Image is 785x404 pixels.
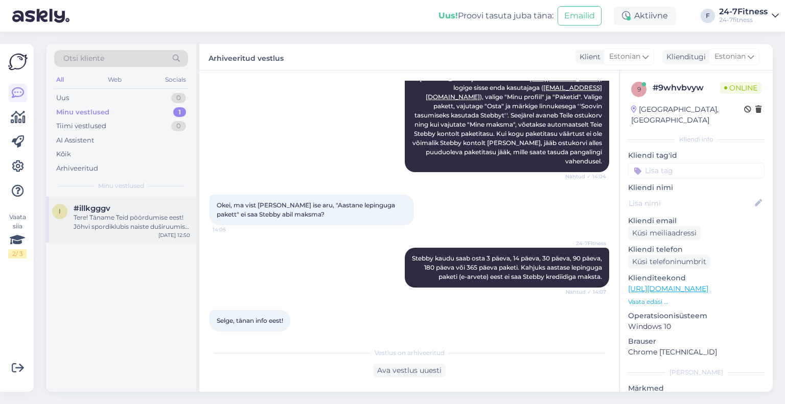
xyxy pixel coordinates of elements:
[74,204,110,213] span: #illkgggv
[628,321,765,332] p: Windows 10
[158,231,190,239] div: [DATE] 12:50
[566,288,606,296] span: Nähtud ✓ 14:07
[8,249,27,258] div: 2 / 3
[217,317,283,324] span: Selge, tänan info eest!
[628,284,708,293] a: [URL][DOMAIN_NAME]
[54,73,66,86] div: All
[217,201,397,218] span: Okei, ma vist [PERSON_NAME] ise aru, "Aastane lepinguga pakett" ei saa Stebby abil maksma?
[637,85,641,93] span: 9
[56,163,98,174] div: Arhiveeritud
[56,135,94,146] div: AI Assistent
[628,297,765,306] p: Vaata edasi ...
[628,244,765,255] p: Kliendi telefon
[719,8,768,16] div: 24-7Fitness
[714,51,746,62] span: Estonian
[609,51,640,62] span: Estonian
[628,347,765,358] p: Chrome [TECHNICAL_ID]
[438,11,458,20] b: Uus!
[628,150,765,161] p: Kliendi tag'id
[628,163,765,178] input: Lisa tag
[614,7,676,25] div: Aktiivne
[628,368,765,377] div: [PERSON_NAME]
[56,121,106,131] div: Tiimi vestlused
[628,311,765,321] p: Operatsioonisüsteem
[628,383,765,394] p: Märkmed
[163,73,188,86] div: Socials
[74,213,190,231] div: Tere! Täname Teid pöördumise eest! Jõhvi spordiklubis naiste duširuumis kestab remont eeldatavast...
[173,107,186,117] div: 1
[628,135,765,144] div: Kliendi info
[628,216,765,226] p: Kliendi email
[56,149,71,159] div: Kõik
[56,107,109,117] div: Minu vestlused
[719,8,779,24] a: 24-7Fitness24-7fitness
[373,364,446,377] div: Ava vestlus uuesti
[438,10,553,22] div: Proovi tasuta juba täna:
[629,198,753,209] input: Lisa nimi
[56,93,69,103] div: Uus
[8,52,28,72] img: Askly Logo
[558,6,602,26] button: Emailid
[628,182,765,193] p: Kliendi nimi
[375,348,445,358] span: Vestlus on arhiveeritud
[719,16,768,24] div: 24-7fitness
[63,53,104,64] span: Otsi kliente
[8,212,27,258] div: Vaata siia
[565,173,606,180] span: Nähtud ✓ 14:04
[213,226,251,233] span: 14:05
[662,52,706,62] div: Klienditugi
[653,82,720,94] div: # 9whvbvyw
[106,73,124,86] div: Web
[59,207,61,215] span: i
[628,336,765,347] p: Brauser
[209,50,284,64] label: Arhiveeritud vestlus
[568,240,606,247] span: 24-7Fitness
[631,104,744,126] div: [GEOGRAPHIC_DATA], [GEOGRAPHIC_DATA]
[628,226,701,240] div: Küsi meiliaadressi
[171,121,186,131] div: 0
[701,9,715,23] div: F
[628,255,710,269] div: Küsi telefoninumbrit
[575,52,601,62] div: Klient
[213,332,251,340] span: 14:08
[98,181,144,191] span: Minu vestlused
[720,82,761,93] span: Online
[412,254,604,280] span: Stebby kaudu saab osta 3 päeva, 14 päeva, 30 päeva, 90 päeva, 180 päeva või 365 päeva paketi. Kah...
[171,93,186,103] div: 0
[628,273,765,283] p: Klienditeekond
